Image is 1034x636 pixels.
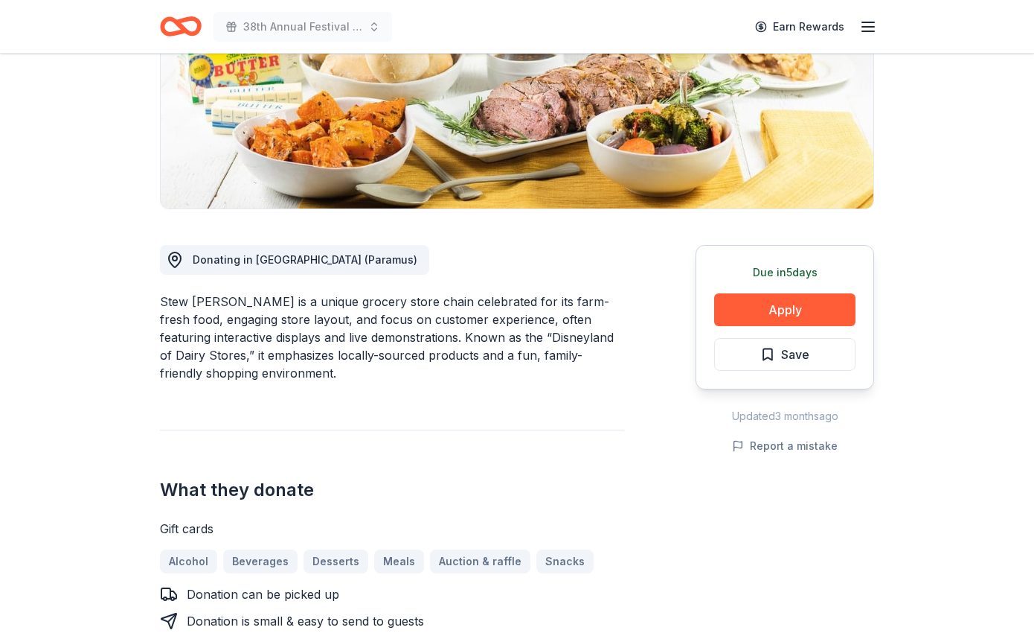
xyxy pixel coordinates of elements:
h2: What they donate [160,478,624,502]
a: Auction & raffle [430,550,530,573]
div: Donation is small & easy to send to guests [187,612,424,630]
a: Earn Rewards [746,13,853,40]
div: Gift cards [160,520,624,538]
a: Meals [374,550,424,573]
a: Snacks [536,550,594,573]
div: Donation can be picked up [187,585,339,603]
button: Save [714,338,855,371]
a: Home [160,9,202,44]
a: Desserts [304,550,368,573]
span: Donating in [GEOGRAPHIC_DATA] (Paramus) [193,253,417,266]
div: Stew [PERSON_NAME] is a unique grocery store chain celebrated for its farm-fresh food, engaging s... [160,293,624,382]
div: Updated 3 months ago [696,407,874,425]
a: Alcohol [160,550,217,573]
div: Due in 5 days [714,264,855,282]
button: Report a mistake [732,437,838,455]
a: Beverages [223,550,298,573]
button: Apply [714,293,855,326]
button: 38th Annual Festival of Trees [213,12,392,42]
span: Save [781,345,809,364]
span: 38th Annual Festival of Trees [243,18,362,36]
